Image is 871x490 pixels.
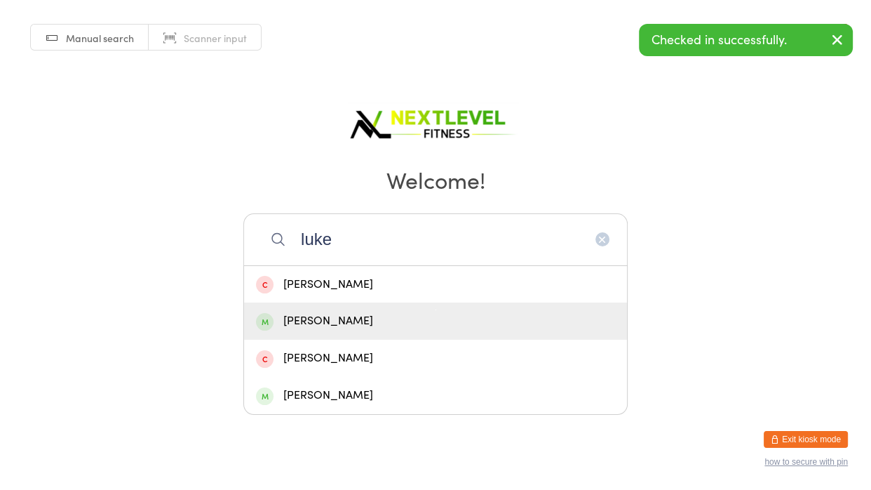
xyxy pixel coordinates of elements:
div: [PERSON_NAME] [256,275,615,294]
img: Next Level Fitness [348,98,523,144]
div: [PERSON_NAME] [256,312,615,331]
div: [PERSON_NAME] [256,349,615,368]
button: how to secure with pin [764,457,848,467]
input: Search [243,213,628,265]
h2: Welcome! [14,164,857,195]
div: [PERSON_NAME] [256,386,615,405]
button: Exit kiosk mode [764,431,848,448]
div: Checked in successfully. [639,24,853,56]
span: Manual search [66,31,134,45]
span: Scanner input [184,31,247,45]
